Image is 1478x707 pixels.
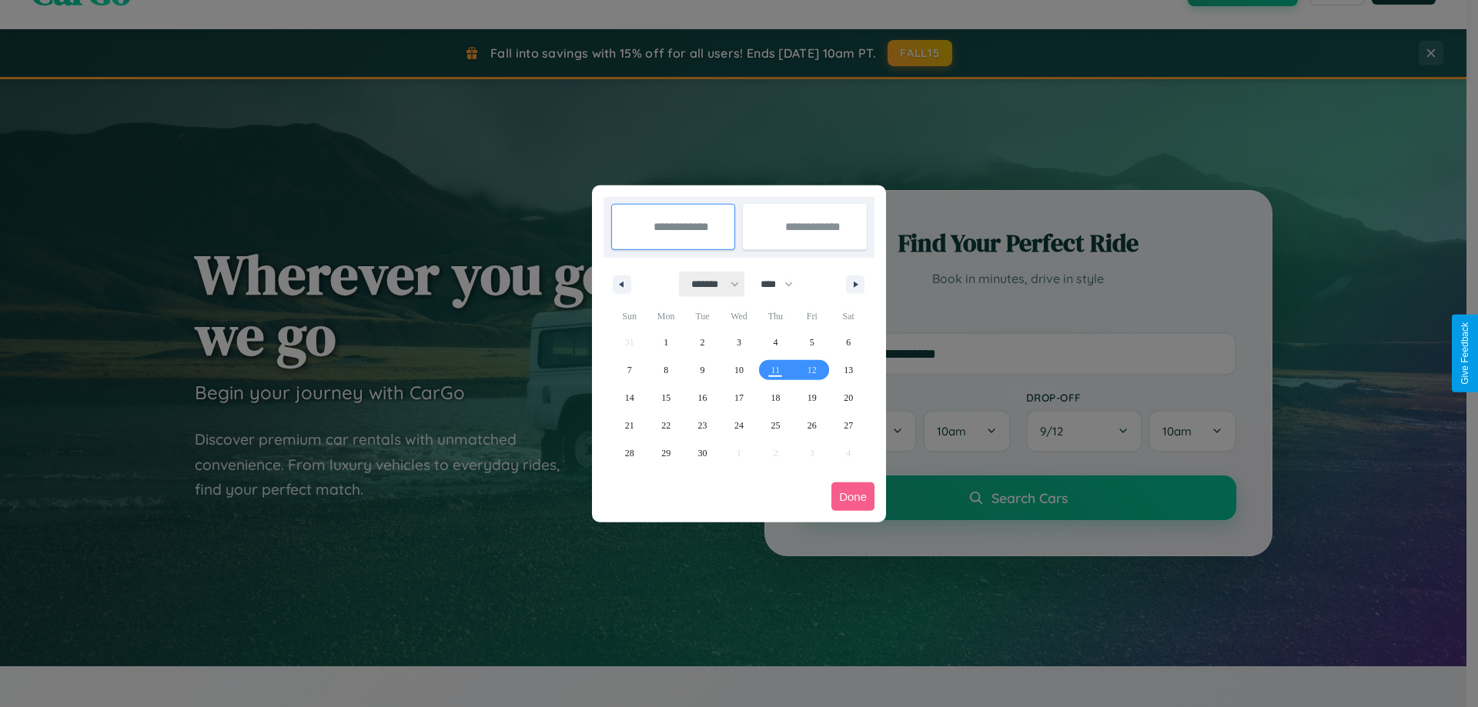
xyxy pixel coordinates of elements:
span: Tue [684,304,721,328]
span: 16 [698,384,707,412]
button: 9 [684,356,721,384]
button: 29 [647,439,684,467]
button: 5 [794,328,830,356]
span: 21 [625,412,634,439]
span: Thu [757,304,794,328]
span: 11 [771,356,781,384]
span: 28 [625,439,634,467]
button: 4 [757,328,794,356]
span: 10 [734,356,744,384]
button: 20 [831,384,867,412]
span: 2 [701,328,705,356]
button: 18 [757,384,794,412]
span: 20 [844,384,853,412]
span: 8 [664,356,668,384]
span: 6 [846,328,851,356]
span: 26 [808,412,817,439]
button: Done [831,482,874,511]
button: 25 [757,412,794,439]
span: 13 [844,356,853,384]
span: 14 [625,384,634,412]
span: 12 [808,356,817,384]
span: 29 [661,439,670,467]
span: 5 [810,328,814,356]
span: 7 [627,356,632,384]
button: 17 [721,384,757,412]
button: 8 [647,356,684,384]
span: Fri [794,304,830,328]
span: 15 [661,384,670,412]
button: 10 [721,356,757,384]
button: 12 [794,356,830,384]
span: 24 [734,412,744,439]
span: 17 [734,384,744,412]
span: Wed [721,304,757,328]
button: 21 [611,412,647,439]
button: 2 [684,328,721,356]
span: 1 [664,328,668,356]
span: 4 [773,328,777,356]
button: 23 [684,412,721,439]
span: Sat [831,304,867,328]
button: 1 [647,328,684,356]
button: 30 [684,439,721,467]
button: 3 [721,328,757,356]
span: 9 [701,356,705,384]
span: 23 [698,412,707,439]
span: Sun [611,304,647,328]
button: 16 [684,384,721,412]
button: 19 [794,384,830,412]
span: 19 [808,384,817,412]
button: 14 [611,384,647,412]
button: 15 [647,384,684,412]
button: 24 [721,412,757,439]
span: 3 [737,328,741,356]
button: 7 [611,356,647,384]
span: 27 [844,412,853,439]
button: 13 [831,356,867,384]
button: 26 [794,412,830,439]
span: 18 [771,384,780,412]
button: 28 [611,439,647,467]
span: Mon [647,304,684,328]
button: 6 [831,328,867,356]
button: 11 [757,356,794,384]
div: Give Feedback [1460,322,1470,385]
button: 27 [831,412,867,439]
button: 22 [647,412,684,439]
span: 25 [771,412,780,439]
span: 22 [661,412,670,439]
span: 30 [698,439,707,467]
